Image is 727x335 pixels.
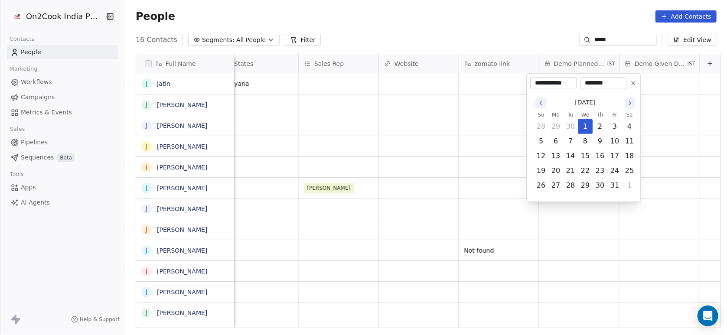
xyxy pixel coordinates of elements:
[593,164,607,178] button: Thursday, October 23rd, 2025
[549,149,563,163] button: Monday, October 13th, 2025
[534,120,548,133] button: Sunday, September 28th, 2025
[625,98,635,108] button: Go to the Next Month
[534,164,548,178] button: Sunday, October 19th, 2025
[623,179,636,192] button: Saturday, November 1st, 2025
[623,134,636,148] button: Saturday, October 11th, 2025
[593,134,607,148] button: Thursday, October 9th, 2025
[608,164,622,178] button: Friday, October 24th, 2025
[608,179,622,192] button: Friday, October 31st, 2025
[578,134,592,148] button: Wednesday, October 8th, 2025
[564,120,577,133] button: Tuesday, September 30th, 2025
[563,111,578,119] th: Tuesday
[578,111,593,119] th: Wednesday
[578,179,592,192] button: Wednesday, October 29th, 2025
[535,98,546,108] button: Go to the Previous Month
[564,164,577,178] button: Tuesday, October 21st, 2025
[549,120,563,133] button: Monday, September 29th, 2025
[578,164,592,178] button: Wednesday, October 22nd, 2025
[534,111,637,193] table: October 2025
[593,111,607,119] th: Thursday
[534,149,548,163] button: Sunday, October 12th, 2025
[578,120,592,133] button: Today, Wednesday, October 1st, 2025, selected
[548,111,563,119] th: Monday
[549,134,563,148] button: Monday, October 6th, 2025
[622,111,637,119] th: Saturday
[564,149,577,163] button: Tuesday, October 14th, 2025
[534,134,548,148] button: Sunday, October 5th, 2025
[549,179,563,192] button: Monday, October 27th, 2025
[575,98,596,107] span: [DATE]
[623,149,636,163] button: Saturday, October 18th, 2025
[534,179,548,192] button: Sunday, October 26th, 2025
[593,179,607,192] button: Thursday, October 30th, 2025
[608,149,622,163] button: Friday, October 17th, 2025
[564,179,577,192] button: Tuesday, October 28th, 2025
[608,120,622,133] button: Friday, October 3rd, 2025
[549,164,563,178] button: Monday, October 20th, 2025
[593,120,607,133] button: Thursday, October 2nd, 2025
[534,111,548,119] th: Sunday
[608,134,622,148] button: Friday, October 10th, 2025
[578,149,592,163] button: Wednesday, October 15th, 2025
[623,120,636,133] button: Saturday, October 4th, 2025
[564,134,577,148] button: Tuesday, October 7th, 2025
[623,164,636,178] button: Saturday, October 25th, 2025
[607,111,622,119] th: Friday
[593,149,607,163] button: Thursday, October 16th, 2025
